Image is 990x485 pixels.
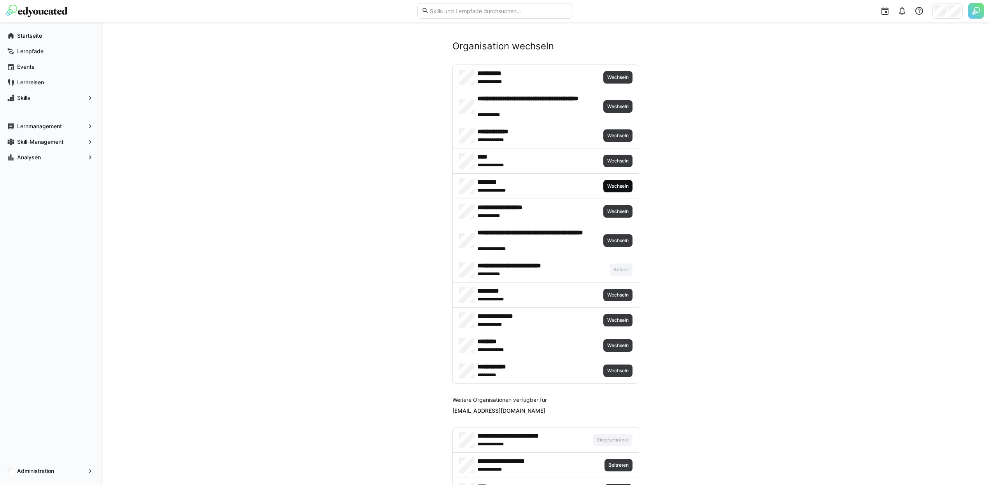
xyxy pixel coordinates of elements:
[603,314,633,326] button: Wechseln
[608,462,629,468] span: Beitreten
[613,267,629,273] span: Aktuell
[603,71,633,84] button: Wechseln
[603,180,633,192] button: Wechseln
[606,183,629,189] span: Wechseln
[593,434,633,446] button: Eingeschränkt
[603,205,633,218] button: Wechseln
[452,407,639,415] p: [EMAIL_ADDRESS][DOMAIN_NAME]
[605,459,633,471] button: Beitreten
[606,368,629,374] span: Wechseln
[606,342,629,349] span: Wechseln
[606,208,629,215] span: Wechseln
[606,237,629,244] span: Wechseln
[606,158,629,164] span: Wechseln
[606,317,629,323] span: Wechseln
[606,74,629,80] span: Wechseln
[603,100,633,113] button: Wechseln
[606,133,629,139] span: Wechseln
[452,396,639,404] p: Weitere Organisationen verfügbar für
[429,7,568,14] input: Skills und Lernpfade durchsuchen…
[603,365,633,377] button: Wechseln
[603,234,633,247] button: Wechseln
[606,103,629,110] span: Wechseln
[603,289,633,301] button: Wechseln
[603,155,633,167] button: Wechseln
[610,263,633,276] button: Aktuell
[603,129,633,142] button: Wechseln
[603,339,633,352] button: Wechseln
[452,40,639,52] h2: Organisation wechseln
[606,292,629,298] span: Wechseln
[596,437,629,443] span: Eingeschränkt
